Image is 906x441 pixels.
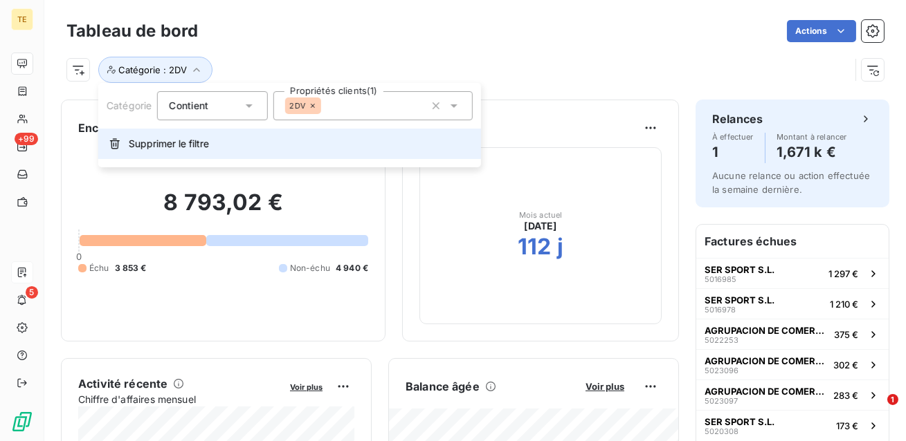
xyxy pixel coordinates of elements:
[828,268,858,279] span: 1 297 €
[712,133,754,141] span: À effectuer
[712,111,763,127] h6: Relances
[696,349,889,379] button: AGRUPACION DE COMERCIANTES5023096302 €
[696,225,889,258] h6: Factures échues
[859,394,892,427] iframe: Intercom live chat
[705,386,828,397] span: AGRUPACION DE COMERCIANTES
[705,355,828,366] span: AGRUPACION DE COMERCIANTES
[696,410,889,440] button: SER SPORT S.L.5020308173 €
[834,329,858,340] span: 375 €
[705,264,774,275] span: SER SPORT S.L.
[705,397,738,405] span: 5023097
[11,8,33,30] div: TE
[76,251,82,262] span: 0
[525,219,557,233] span: [DATE]
[836,420,858,431] span: 173 €
[286,380,327,393] button: Voir plus
[115,262,147,274] span: 3 853 €
[586,381,624,392] span: Voir plus
[406,378,480,395] h6: Balance âgée
[712,170,870,195] span: Aucune relance ou action effectuée la semaine dernière.
[15,133,38,145] span: +99
[705,294,774,306] span: SER SPORT S.L.
[107,100,152,111] span: Catégorie
[696,288,889,319] button: SER SPORT S.L.50169781 210 €
[78,375,167,392] h6: Activité récente
[696,258,889,288] button: SER SPORT S.L.50169851 297 €
[518,233,551,261] h2: 112
[705,275,736,283] span: 5016985
[830,299,858,310] span: 1 210 €
[787,20,856,42] button: Actions
[705,336,739,344] span: 5022253
[705,416,774,427] span: SER SPORT S.L.
[696,319,889,349] button: AGRUPACION DE COMERCIANTES5022253375 €
[777,141,847,163] h4: 1,671 k €
[78,392,280,406] span: Chiffre d'affaires mensuel
[519,211,563,219] span: Mois actuel
[89,262,109,274] span: Échu
[11,411,33,433] img: Logo LeanPay
[705,306,736,314] span: 5016978
[887,394,898,405] span: 1
[98,129,481,159] button: Supprimer le filtre
[833,359,858,370] span: 302 €
[290,262,330,274] span: Non-échu
[118,64,187,75] span: Catégorie : 2DV
[289,102,305,110] span: 2DV
[777,133,847,141] span: Montant à relancer
[78,189,368,230] h2: 8 793,02 €
[169,100,208,111] span: Contient
[705,325,828,336] span: AGRUPACION DE COMERCIANTES
[581,380,628,393] button: Voir plus
[129,137,209,151] span: Supprimer le filtre
[833,390,858,401] span: 283 €
[78,120,157,136] h6: Encours client
[66,19,198,44] h3: Tableau de bord
[290,382,323,392] span: Voir plus
[98,57,212,83] button: Catégorie : 2DV
[705,366,739,375] span: 5023096
[321,100,332,112] input: Propriétés clients
[557,233,563,261] h2: j
[705,427,739,435] span: 5020308
[696,379,889,410] button: AGRUPACION DE COMERCIANTES5023097283 €
[712,141,754,163] h4: 1
[336,262,368,274] span: 4 940 €
[26,286,38,299] span: 5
